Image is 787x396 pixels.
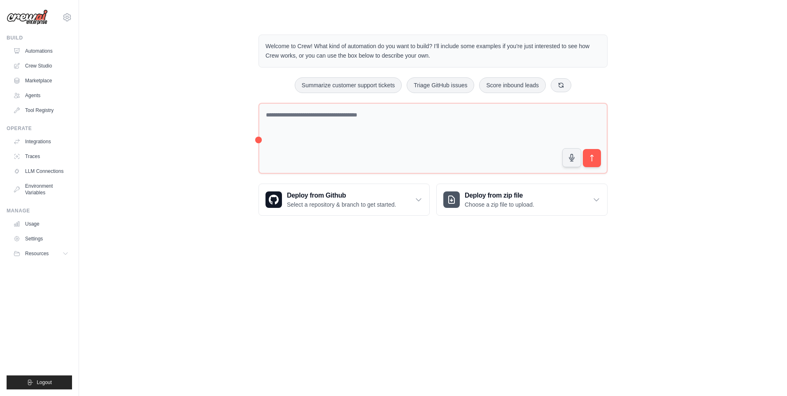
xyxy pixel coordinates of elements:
p: Select a repository & branch to get started. [287,200,396,209]
p: Welcome to Crew! What kind of automation do you want to build? I'll include some examples if you'... [265,42,601,61]
a: Traces [10,150,72,163]
a: Usage [10,217,72,231]
p: Choose a zip file to upload. [465,200,534,209]
div: Build [7,35,72,41]
img: Logo [7,9,48,25]
button: Triage GitHub issues [407,77,474,93]
a: Settings [10,232,72,245]
a: Crew Studio [10,59,72,72]
a: Integrations [10,135,72,148]
div: Operate [7,125,72,132]
button: Summarize customer support tickets [295,77,402,93]
a: Automations [10,44,72,58]
a: Environment Variables [10,179,72,199]
a: LLM Connections [10,165,72,178]
a: Marketplace [10,74,72,87]
button: Resources [10,247,72,260]
div: Manage [7,207,72,214]
a: Tool Registry [10,104,72,117]
h3: Deploy from Github [287,191,396,200]
h3: Deploy from zip file [465,191,534,200]
span: Logout [37,379,52,386]
span: Resources [25,250,49,257]
button: Logout [7,375,72,389]
button: Score inbound leads [479,77,546,93]
a: Agents [10,89,72,102]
